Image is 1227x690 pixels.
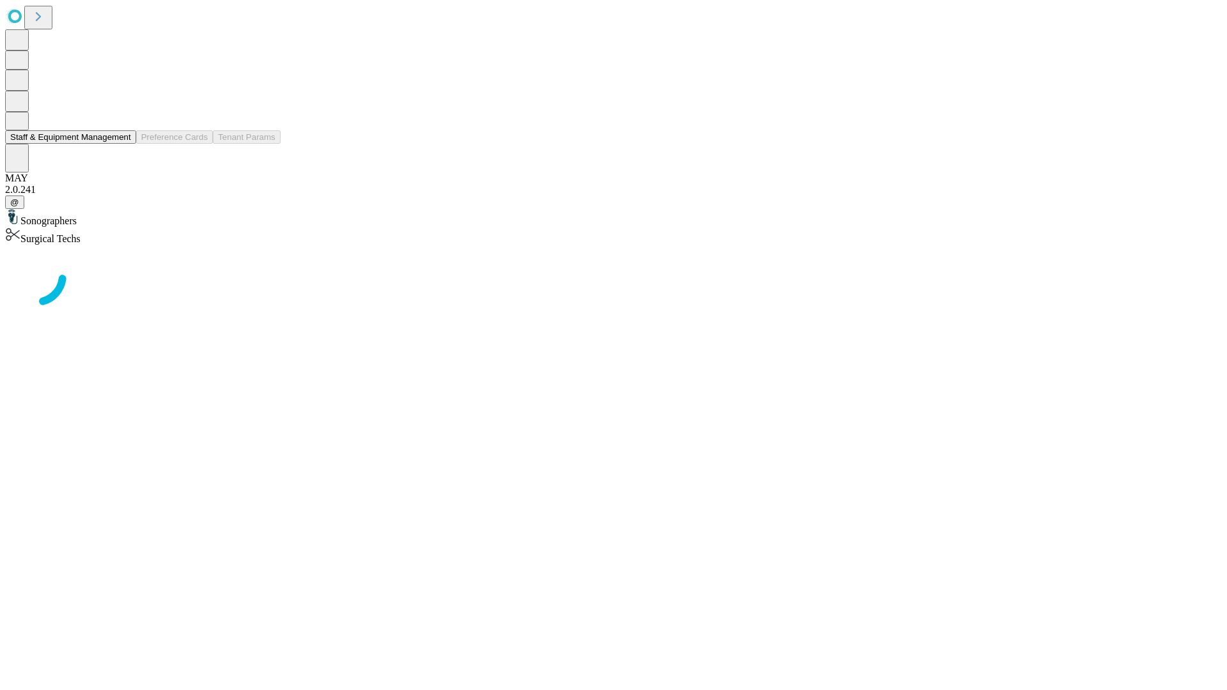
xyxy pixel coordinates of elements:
[136,130,213,144] button: Preference Cards
[5,227,1222,245] div: Surgical Techs
[5,130,136,144] button: Staff & Equipment Management
[10,197,19,207] span: @
[5,172,1222,184] div: MAY
[213,130,281,144] button: Tenant Params
[5,209,1222,227] div: Sonographers
[5,184,1222,195] div: 2.0.241
[5,195,24,209] button: @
